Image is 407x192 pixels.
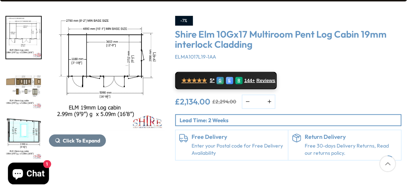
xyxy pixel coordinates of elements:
[5,117,42,161] div: 5 / 10
[5,16,42,59] div: 3 / 10
[175,98,211,106] ins: £2,134.00
[49,16,164,131] img: Shire Elm 10Gx17 Multiroom Pent Log Cabin 19mm interlock Cladding - Best Shed
[6,118,41,160] img: Elm2990x50909_9x16_8INTERNALHT_eb649b63-12b1-4173-b139-2a2ad5162572_200x200.jpg
[5,67,42,110] div: 4 / 10
[175,54,217,60] span: ELMA1017L19-1AA
[226,77,233,84] div: E
[256,78,275,84] span: Reviews
[192,134,285,140] h6: Free Delivery
[63,137,100,144] span: Click To Expand
[49,135,106,147] button: Click To Expand
[244,78,255,84] span: 144+
[180,116,401,124] p: Lead Time: 2 Weeks
[6,67,41,109] img: Elm2990x50909_9x16_8mmft_eec6c100-4d89-4958-be31-173a0c41a430_200x200.jpg
[6,17,41,59] img: Elm2990x50909_9x16_8PLAN_fa07f756-2e9b-4080-86e3-fc095bf7bbd6_200x200.jpg
[175,29,402,50] h3: Shire Elm 10Gx17 Multiroom Pent Log Cabin 19mm interlock Cladding
[235,77,243,84] div: R
[213,99,237,104] del: £2,294.00
[305,142,398,157] p: Free 30-days Delivery Returns, Read our returns policy.
[6,163,51,186] inbox-online-store-chat: Shopify online store chat
[192,142,285,157] a: Enter your Postal code for Free Delivery Availability
[175,16,193,26] div: -7%
[49,16,164,161] div: 3 / 10
[175,72,277,89] a: ★★★★★ 5* G E R 144+ Reviews
[182,77,207,84] span: ★★★★★
[217,77,224,84] div: G
[305,134,398,140] h6: Return Delivery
